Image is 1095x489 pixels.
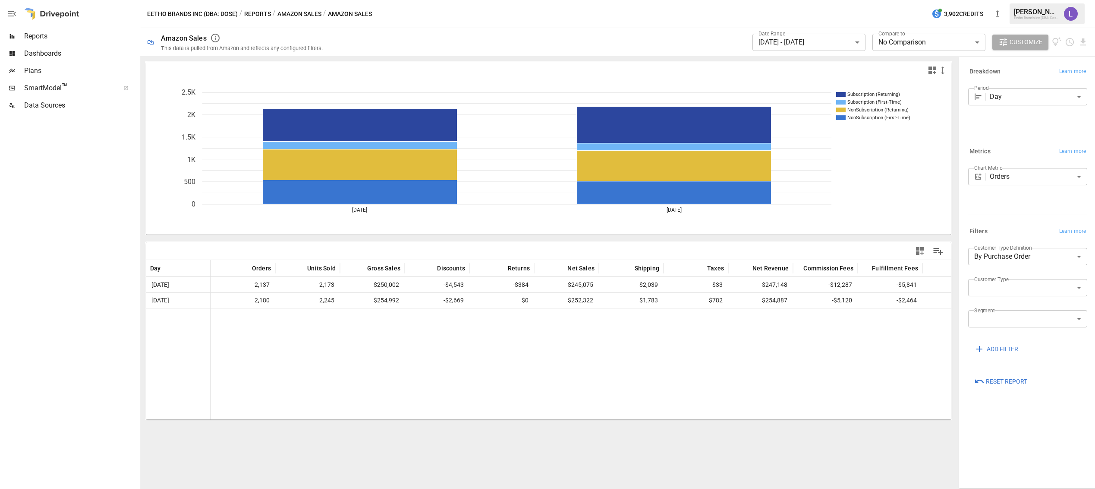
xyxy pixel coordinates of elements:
[508,264,530,273] span: Returns
[1059,227,1086,236] span: Learn more
[668,277,724,292] span: $33
[927,277,983,292] span: $0
[968,341,1024,357] button: ADD FILTER
[986,376,1027,387] span: Reset Report
[707,264,724,273] span: Taxes
[969,67,1001,76] h6: Breakdown
[1014,8,1059,16] div: [PERSON_NAME]
[847,115,910,121] text: NonSubscription (First-Time)
[184,178,195,186] text: 500
[344,277,400,292] span: $250,002
[969,147,991,156] h6: Metrics
[24,100,138,111] span: Data Sources
[24,66,138,76] span: Plans
[803,264,853,273] span: Commission Fees
[668,293,724,308] span: $782
[474,293,530,308] span: $0
[182,88,196,96] text: 2.5K
[409,293,465,308] span: -$2,669
[150,277,170,292] span: [DATE]
[1064,7,1078,21] div: Lindsay North
[252,264,271,273] span: Orders
[990,88,1087,105] div: Day
[797,277,853,292] span: -$12,287
[352,207,367,213] text: [DATE]
[215,277,271,292] span: 2,137
[928,6,987,22] button: 3,902Credits
[797,293,853,308] span: -$5,120
[733,277,789,292] span: $247,148
[239,9,242,19] div: /
[990,168,1087,185] div: Orders
[187,111,196,119] text: 2K
[62,82,68,92] span: ™
[161,45,323,51] div: This data is pulled from Amazon and reflects any configured filters.
[872,34,985,51] div: No Comparison
[344,293,400,308] span: $254,992
[927,293,983,308] span: $0
[244,9,271,19] button: Reports
[1078,37,1088,47] button: Download report
[146,79,952,235] svg: A chart.
[147,9,238,19] button: Eetho Brands Inc (DBA: Dose)
[847,92,900,97] text: Subscription (Returning)
[862,277,918,292] span: -$5,841
[187,156,196,164] text: 1K
[974,84,989,92] label: Period
[538,293,595,308] span: $252,322
[969,227,988,236] h6: Filters
[1059,147,1086,156] span: Learn more
[968,374,1033,390] button: Reset Report
[1014,16,1059,20] div: Eetho Brands Inc (DBA: Dose)
[752,34,865,51] div: [DATE] - [DATE]
[215,293,271,308] span: 2,180
[150,293,170,308] span: [DATE]
[847,99,902,105] text: Subscription (First-Time)
[273,9,276,19] div: /
[603,293,659,308] span: $1,783
[150,264,161,273] span: Day
[24,31,138,41] span: Reports
[847,107,909,113] text: NonSubscription (Returning)
[323,9,326,19] div: /
[367,264,400,273] span: Gross Sales
[752,264,789,273] span: Net Revenue
[603,277,659,292] span: $2,039
[974,307,994,314] label: Segment
[1065,37,1075,47] button: Schedule report
[567,264,595,273] span: Net Sales
[878,30,905,37] label: Compare to
[974,164,1002,171] label: Chart Metric
[280,277,336,292] span: 2,173
[928,241,948,261] button: Manage Columns
[992,35,1048,50] button: Customize
[161,34,207,42] div: Amazon Sales
[974,244,1032,251] label: Customer Type Definition
[758,30,785,37] label: Date Range
[192,200,195,208] text: 0
[409,277,465,292] span: -$4,543
[989,5,1006,22] button: New version available, click to update!
[862,293,918,308] span: -$2,464
[24,83,114,93] span: SmartModel
[974,276,1009,283] label: Customer Type
[1059,67,1086,76] span: Learn more
[968,248,1087,265] div: By Purchase Order
[635,264,659,273] span: Shipping
[307,264,336,273] span: Units Sold
[872,264,918,273] span: Fulfillment Fees
[24,48,138,59] span: Dashboards
[437,264,465,273] span: Discounts
[1010,37,1042,48] span: Customize
[987,344,1018,355] span: ADD FILTER
[474,277,530,292] span: -$384
[277,9,321,19] button: Amazon Sales
[944,9,983,19] span: 3,902 Credits
[667,207,682,213] text: [DATE]
[1059,2,1083,26] button: Lindsay North
[280,293,336,308] span: 2,245
[182,133,196,141] text: 1.5K
[1052,35,1062,50] button: View documentation
[147,38,154,46] div: 🛍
